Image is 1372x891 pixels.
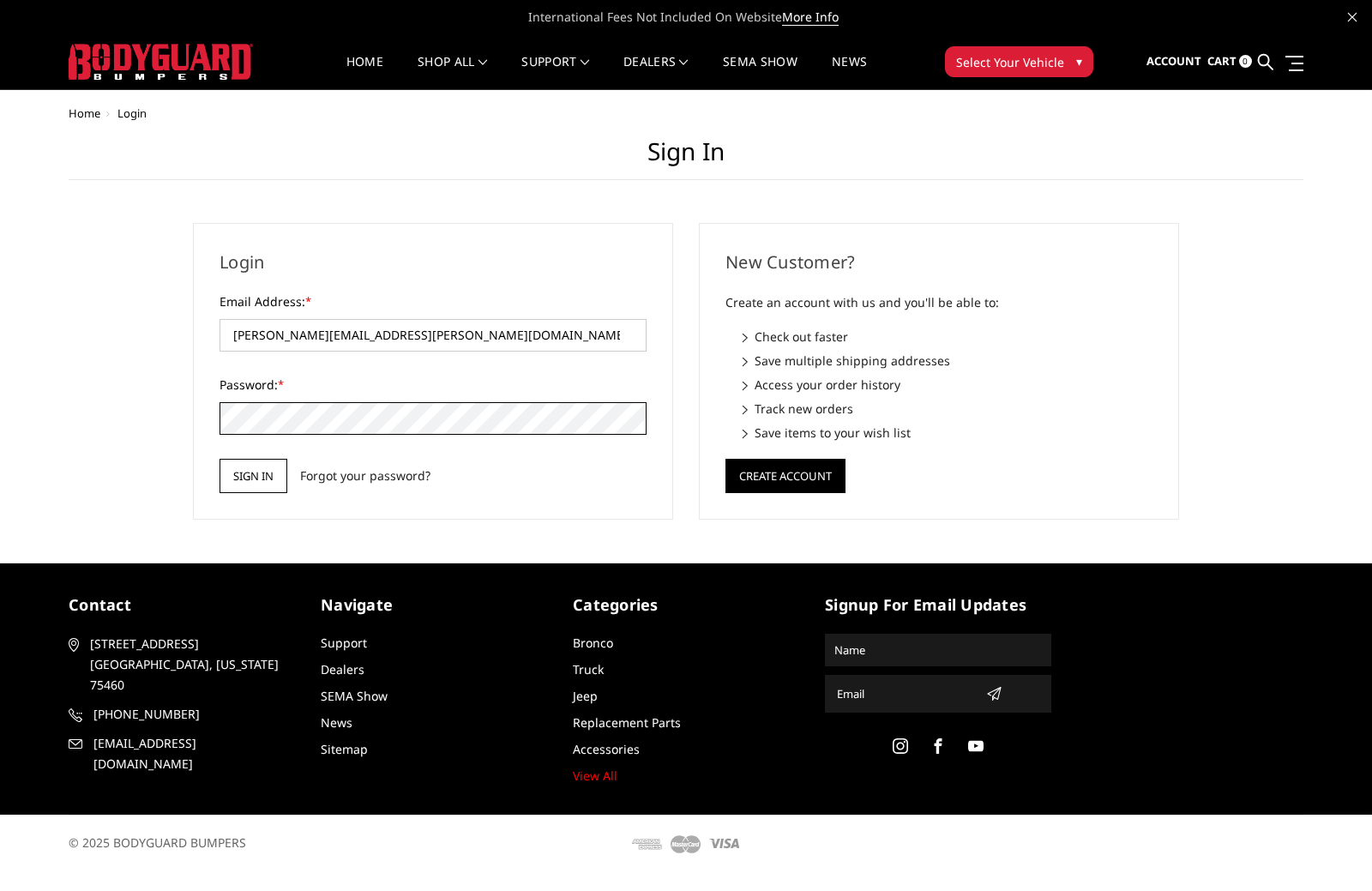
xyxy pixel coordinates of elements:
[418,56,487,89] a: shop all
[743,352,1152,370] li: Save multiple shipping addresses
[956,53,1064,71] span: Select Your Vehicle
[573,688,598,704] a: Jeep
[945,46,1093,77] button: Select Your Vehicle
[321,714,352,731] a: News
[743,328,1152,346] li: Check out faster
[117,105,147,121] span: Login
[93,733,292,774] span: [EMAIL_ADDRESS][DOMAIN_NAME]
[69,593,295,617] h5: contact
[90,634,289,695] span: [STREET_ADDRESS] [GEOGRAPHIC_DATA], [US_STATE] 75460
[220,292,647,310] label: Email Address:
[69,44,253,80] img: BODYGUARD BUMPERS
[321,661,364,677] a: Dealers
[743,424,1152,442] li: Save items to your wish list
[220,459,287,493] input: Sign in
[1286,809,1372,891] iframe: Chat Widget
[827,636,1049,664] input: Name
[1207,39,1252,85] a: Cart 0
[69,105,100,121] a: Home
[321,688,388,704] a: SEMA Show
[830,680,979,707] input: Email
[1207,53,1237,69] span: Cart
[573,741,640,757] a: Accessories
[623,56,689,89] a: Dealers
[725,250,1152,275] h2: New Customer?
[321,593,547,617] h5: Navigate
[573,661,604,677] a: Truck
[573,714,681,731] a: Replacement Parts
[69,733,295,774] a: [EMAIL_ADDRESS][DOMAIN_NAME]
[346,56,383,89] a: Home
[300,467,430,485] a: Forgot your password?
[743,400,1152,418] li: Track new orders
[1076,52,1082,70] span: ▾
[825,593,1051,617] h5: signup for email updates
[220,376,647,394] label: Password:
[782,9,839,26] a: More Info
[521,56,589,89] a: Support
[1146,39,1201,85] a: Account
[725,466,845,482] a: Create Account
[573,593,799,617] h5: Categories
[743,376,1152,394] li: Access your order history
[725,459,845,493] button: Create Account
[1146,53,1201,69] span: Account
[69,137,1303,180] h1: Sign in
[725,292,1152,313] p: Create an account with us and you'll be able to:
[1239,55,1252,68] span: 0
[832,56,867,89] a: News
[69,834,246,851] span: © 2025 BODYGUARD BUMPERS
[321,741,368,757] a: Sitemap
[220,250,647,275] h2: Login
[723,56,797,89] a: SEMA Show
[321,635,367,651] a: Support
[573,768,617,784] a: View All
[93,704,292,725] span: [PHONE_NUMBER]
[573,635,613,651] a: Bronco
[69,704,295,725] a: [PHONE_NUMBER]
